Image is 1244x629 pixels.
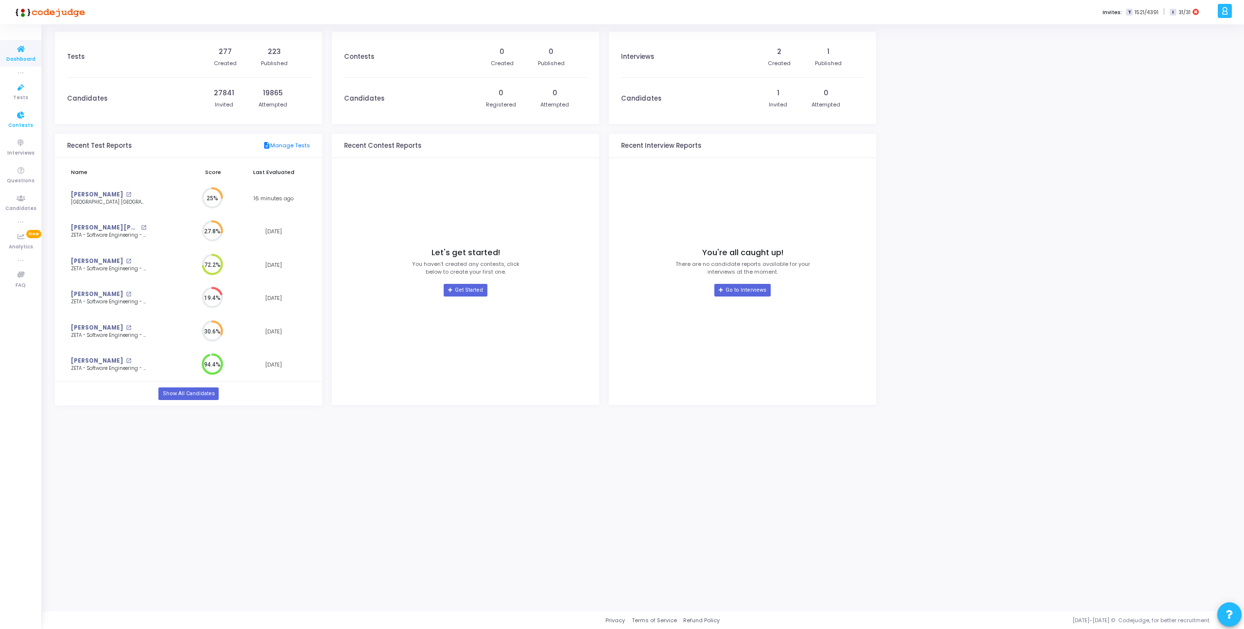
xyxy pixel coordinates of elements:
span: FAQ [16,281,26,290]
div: 0 [553,88,557,98]
div: Attempted [540,101,569,109]
h4: You're all caught up! [702,248,783,258]
img: logo [12,2,85,22]
div: 0 [549,47,553,57]
a: [PERSON_NAME] [71,324,123,332]
a: [PERSON_NAME] [71,290,123,298]
div: 1 [777,88,779,98]
span: T [1126,9,1132,16]
mat-icon: open_in_new [126,358,131,364]
td: [DATE] [237,348,310,382]
div: 1 [827,47,829,57]
a: Go to Interviews [714,284,770,297]
td: [DATE] [237,215,310,248]
div: Attempted [259,101,287,109]
span: Candidates [5,205,36,213]
td: 16 minutes ago [237,182,310,215]
div: 277 [219,47,232,57]
mat-icon: open_in_new [126,292,131,297]
h3: Recent Interview Reports [621,142,701,150]
div: 0 [824,88,829,98]
p: You haven’t created any contests, click below to create your first one. [412,260,519,276]
h3: Tests [67,53,85,61]
a: [PERSON_NAME] [71,257,123,265]
h3: Contests [344,53,374,61]
h3: Candidates [344,95,384,103]
td: [DATE] [237,315,310,349]
span: Dashboard [6,55,35,64]
a: [PERSON_NAME] [PERSON_NAME] Kottam [71,224,138,232]
mat-icon: open_in_new [126,259,131,264]
span: I [1170,9,1176,16]
label: Invites: [1103,8,1122,17]
td: [DATE] [237,281,310,315]
a: Terms of Service [632,616,677,625]
div: ZETA - Software Engineering - 2025 - [DATE] [71,298,146,306]
div: Published [261,59,288,68]
div: Published [815,59,842,68]
div: ZETA - Software Engineering - 2025 - [DATE] [71,232,146,239]
div: 2 [777,47,781,57]
h3: Recent Contest Reports [344,142,421,150]
div: Created [491,59,514,68]
div: Invited [215,101,233,109]
span: 1521/4391 [1135,8,1158,17]
div: 27841 [214,88,234,98]
th: Name [67,163,189,182]
div: Registered [486,101,516,109]
div: Published [538,59,565,68]
mat-icon: open_in_new [126,325,131,331]
div: 19865 [263,88,283,98]
mat-icon: open_in_new [141,225,146,230]
a: Manage Tests [263,141,310,150]
h3: Recent Test Reports [67,142,132,150]
div: [GEOGRAPHIC_DATA] [GEOGRAPHIC_DATA] hiring dummy test [71,199,146,206]
div: ZETA - Software Engineering - 2025 - [DATE] [71,365,146,372]
div: 0 [500,47,504,57]
th: Score [189,163,237,182]
span: 31/31 [1178,8,1191,17]
h4: Let's get started! [432,248,500,258]
mat-icon: description [263,141,270,150]
div: Created [214,59,237,68]
a: [PERSON_NAME] [71,191,123,199]
mat-icon: open_in_new [126,192,131,197]
span: Questions [7,177,35,185]
a: Show All Candidates [158,387,218,400]
a: Privacy [605,616,625,625]
div: [DATE]-[DATE] © Codejudge, for better recruitment. [720,616,1232,625]
th: Last Evaluated [237,163,310,182]
a: Refund Policy [683,616,720,625]
div: ZETA - Software Engineering - 2025 - [DATE] [71,332,146,339]
td: [DATE] [237,248,310,282]
div: ZETA - Software Engineering - 2025 - [DATE] [71,265,146,273]
div: Created [768,59,791,68]
a: [PERSON_NAME] [71,357,123,365]
p: There are no candidate reports available for your interviews at the moment. [675,260,810,276]
h3: Candidates [621,95,661,103]
div: Attempted [812,101,840,109]
div: Invited [769,101,787,109]
div: 0 [499,88,503,98]
span: Tests [13,94,28,102]
span: Interviews [7,149,35,157]
h3: Candidates [67,95,107,103]
span: Analytics [9,243,33,251]
span: Contests [8,122,33,130]
span: | [1163,7,1165,17]
span: New [26,230,41,238]
div: 223 [268,47,281,57]
h3: Interviews [621,53,654,61]
a: Get Started [444,284,487,297]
